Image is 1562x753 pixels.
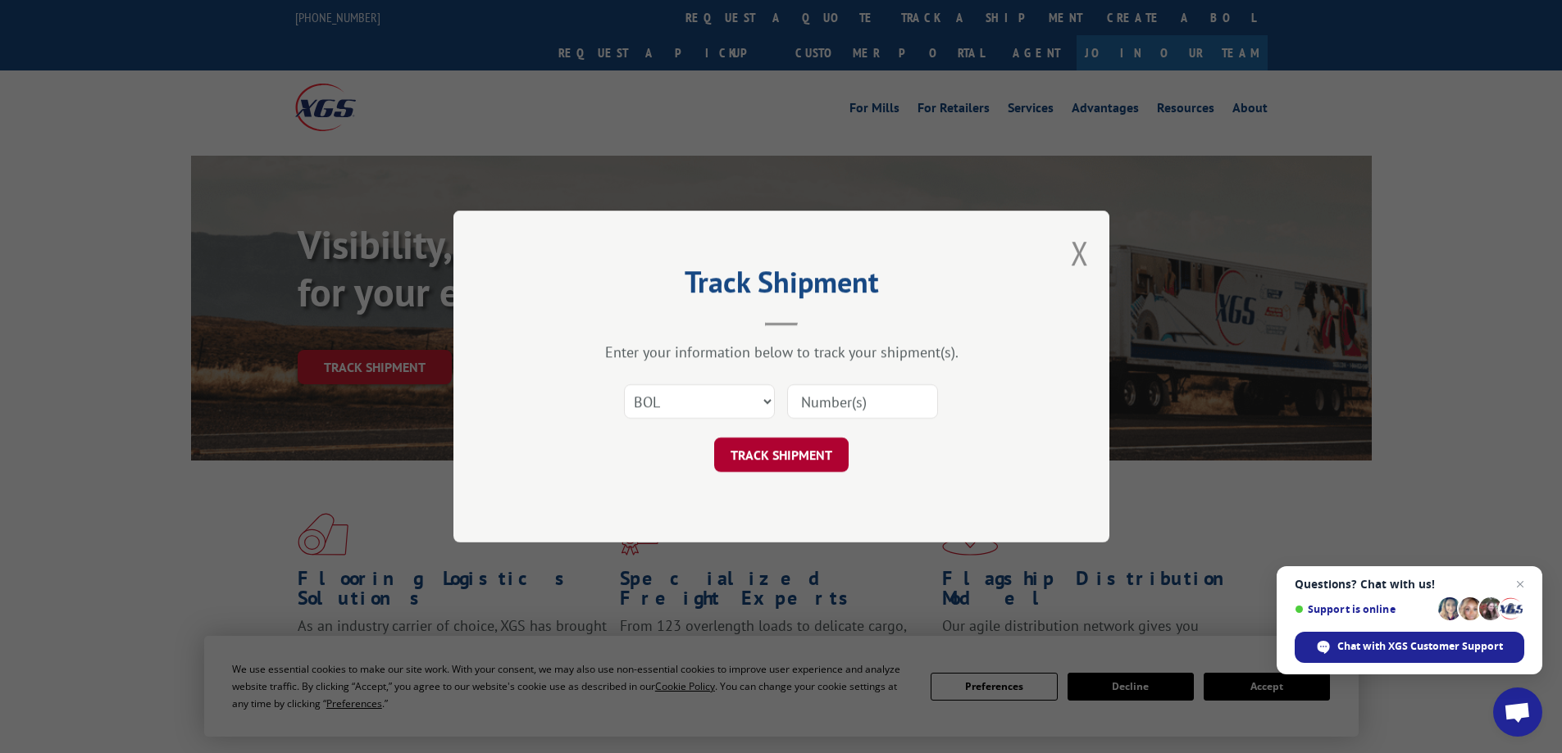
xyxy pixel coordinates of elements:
[1337,639,1503,654] span: Chat with XGS Customer Support
[1295,603,1432,615] span: Support is online
[1071,231,1089,274] button: Close modal
[787,384,938,419] input: Number(s)
[714,438,849,472] button: TRACK SHIPMENT
[1295,578,1524,591] span: Questions? Chat with us!
[1493,687,1542,737] a: Open chat
[535,342,1027,361] div: Enter your information below to track your shipment(s).
[1295,632,1524,663] span: Chat with XGS Customer Support
[535,270,1027,302] h2: Track Shipment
